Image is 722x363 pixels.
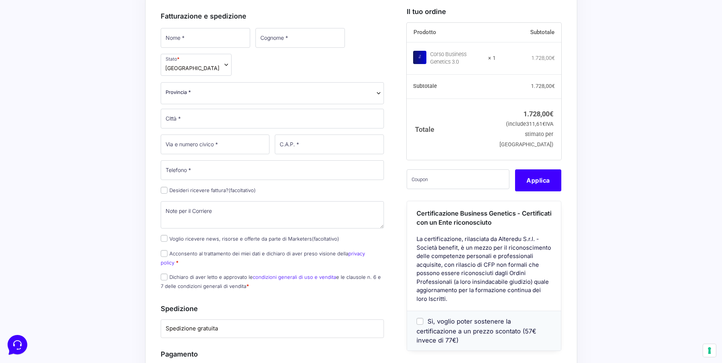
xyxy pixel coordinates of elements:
[12,30,64,36] span: Le tue conversazioni
[496,23,562,42] th: Subtotale
[275,135,384,154] input: C.A.P. *
[161,135,270,154] input: Via e numero civico *
[161,54,232,76] span: Stato
[161,274,168,280] input: Dichiaro di aver letto e approvato lecondizioni generali di uso e venditae le clausole n. 6 e 7 d...
[81,94,139,100] a: Apri Centro Assistenza
[161,304,384,314] h3: Spedizione
[12,94,59,100] span: Trova una risposta
[552,55,555,61] span: €
[6,6,127,18] h2: Ciao da Marketers 👋
[407,235,561,311] div: La certificazione, rilasciata da Alteredu S.r.l. - Società benefit, è un mezzo per il riconoscime...
[407,74,496,99] th: Subtotale
[161,187,168,194] input: Desideri ricevere fattura?(facoltativo)
[161,11,384,21] h3: Fatturazione e spedizione
[66,254,86,261] p: Messaggi
[161,349,384,359] h3: Pagamento
[531,83,555,89] bdi: 1.728,00
[166,324,379,333] label: Spedizione gratuita
[703,344,716,357] button: Le tue preferenze relative al consenso per le tecnologie di tracciamento
[417,318,423,324] input: Sì, voglio poter sostenere la certificazione a un prezzo scontato (57€ invece di 77€)
[23,254,36,261] p: Home
[49,68,112,74] span: Inizia una conversazione
[407,169,509,189] input: Coupon
[552,83,555,89] span: €
[161,235,168,242] input: Voglio ricevere news, risorse e offerte da parte di Marketers(facoltativo)
[515,169,561,191] button: Applica
[417,209,551,226] span: Certificazione Business Genetics - Certificati con un Ente riconosciuto
[6,333,29,356] iframe: Customerly Messenger Launcher
[161,160,384,180] input: Telefono *
[413,50,426,64] img: Corso Business Genetics 3.0
[531,55,555,61] bdi: 1.728,00
[417,318,536,344] span: Sì, voglio poter sostenere la certificazione a un prezzo scontato (57€ invece di 77€)
[6,243,53,261] button: Home
[161,28,250,48] input: Nome *
[117,254,128,261] p: Aiuto
[165,64,219,72] span: Italia
[312,236,339,242] span: (facoltativo)
[542,121,545,127] span: €
[430,51,483,66] div: Corso Business Genetics 3.0
[407,6,561,17] h3: Il tuo ordine
[550,110,553,117] span: €
[161,187,256,193] label: Desideri ricevere fattura?
[161,109,384,128] input: Città *
[255,28,345,48] input: Cognome *
[17,110,124,118] input: Cerca un articolo...
[407,99,496,160] th: Totale
[99,243,146,261] button: Aiuto
[500,121,553,148] small: (include IVA stimato per [GEOGRAPHIC_DATA])
[229,187,256,193] span: (facoltativo)
[161,250,365,265] a: privacy policy
[407,23,496,42] th: Prodotto
[166,88,191,96] span: Provincia *
[488,55,496,62] strong: × 1
[24,42,39,58] img: dark
[253,274,336,280] a: condizioni generali di uso e vendita
[53,243,99,261] button: Messaggi
[36,42,52,58] img: dark
[12,42,27,58] img: dark
[161,250,365,265] label: Acconsento al trattamento dei miei dati e dichiaro di aver preso visione della
[161,236,339,242] label: Voglio ricevere news, risorse e offerte da parte di Marketers
[161,250,168,257] input: Acconsento al trattamento dei miei dati e dichiaro di aver preso visione dellaprivacy policy
[161,82,384,104] span: Provincia
[523,110,553,117] bdi: 1.728,00
[526,121,545,127] span: 311,61
[12,64,139,79] button: Inizia una conversazione
[161,274,381,289] label: Dichiaro di aver letto e approvato le e le clausole n. 6 e 7 delle condizioni generali di vendita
